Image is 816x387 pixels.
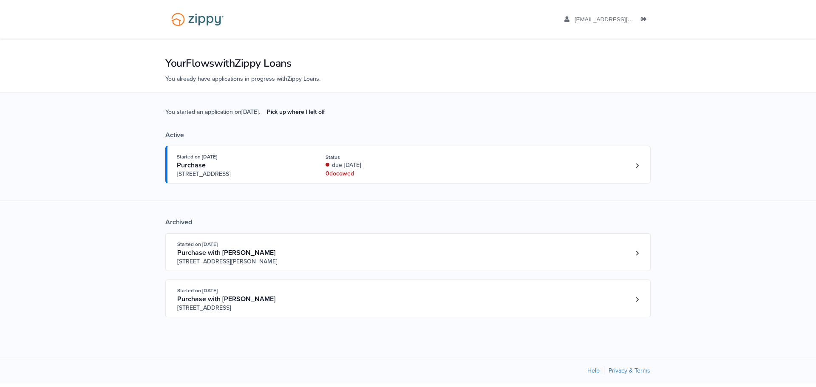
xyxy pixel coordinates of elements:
[165,233,651,271] a: Open loan 4238297
[177,170,306,178] span: [STREET_ADDRESS]
[165,107,331,131] span: You started an application on [DATE] .
[165,56,651,71] h1: Your Flows with Zippy Loans
[177,257,307,266] span: [STREET_ADDRESS][PERSON_NAME]
[165,146,651,184] a: Open loan 4256548
[587,367,600,374] a: Help
[260,105,331,119] a: Pick up where I left off
[165,280,651,317] a: Open loan 4100895
[631,247,643,260] a: Loan number 4238297
[575,16,672,23] span: sphawes1@gmail.com
[165,131,651,139] div: Active
[326,153,439,161] div: Status
[166,8,229,30] img: Logo
[326,169,439,178] div: 0 doc owed
[177,304,307,312] span: [STREET_ADDRESS]
[631,159,643,172] a: Loan number 4256548
[177,154,217,160] span: Started on [DATE]
[165,75,320,82] span: You already have applications in progress with Zippy Loans .
[177,241,218,247] span: Started on [DATE]
[609,367,650,374] a: Privacy & Terms
[631,293,643,306] a: Loan number 4100895
[177,295,275,303] span: Purchase with [PERSON_NAME]
[641,16,650,25] a: Log out
[177,288,218,294] span: Started on [DATE]
[326,161,439,169] div: due [DATE]
[564,16,672,25] a: edit profile
[177,161,206,169] span: Purchase
[177,249,275,257] span: Purchase with [PERSON_NAME]
[165,218,651,226] div: Archived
